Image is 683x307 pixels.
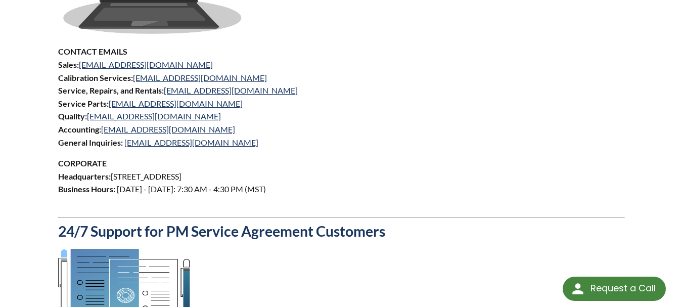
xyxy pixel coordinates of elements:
[58,158,107,168] strong: CORPORATE
[58,85,164,95] strong: Service, Repairs, and Rentals:
[79,60,213,69] a: [EMAIL_ADDRESS][DOMAIN_NAME]
[563,277,666,301] div: Request a Call
[58,99,109,108] strong: Service Parts:
[133,73,267,82] a: [EMAIL_ADDRESS][DOMAIN_NAME]
[58,223,385,240] strong: 24/7 Support for PM Service Agreement Customers
[570,281,586,297] img: round button
[124,138,258,147] a: [EMAIL_ADDRESS][DOMAIN_NAME]
[58,111,87,121] strong: Quality:
[58,171,111,181] strong: Headquarters:
[58,157,625,208] p: [STREET_ADDRESS] [DATE] - [DATE]: 7:30 AM - 4:30 PM (MST)
[87,111,221,121] a: [EMAIL_ADDRESS][DOMAIN_NAME]
[58,138,123,147] strong: General Inquiries:
[58,73,133,82] strong: Calibration Services:
[164,85,298,95] a: [EMAIL_ADDRESS][DOMAIN_NAME]
[58,124,101,134] strong: Accounting:
[58,60,79,69] strong: Sales:
[590,277,656,300] div: Request a Call
[109,99,243,108] a: [EMAIL_ADDRESS][DOMAIN_NAME]
[58,184,115,194] strong: Business Hours:
[58,47,127,56] strong: CONTACT EMAILS
[101,124,235,134] a: [EMAIL_ADDRESS][DOMAIN_NAME]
